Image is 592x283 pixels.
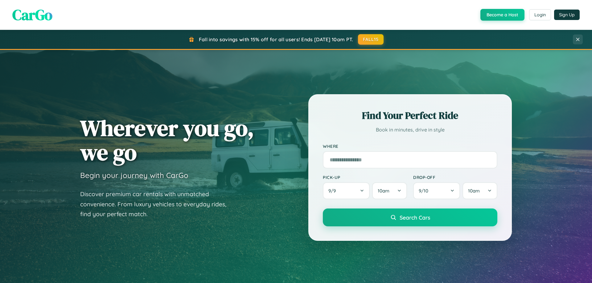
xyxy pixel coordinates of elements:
[323,144,497,149] label: Where
[80,171,188,180] h3: Begin your journey with CarGo
[468,188,480,194] span: 10am
[323,175,407,180] label: Pick-up
[80,116,254,164] h1: Wherever you go, we go
[323,208,497,226] button: Search Cars
[328,188,339,194] span: 9 / 9
[12,5,52,25] span: CarGo
[419,188,431,194] span: 9 / 10
[462,182,497,199] button: 10am
[358,34,384,45] button: FALL15
[480,9,524,21] button: Become a Host
[413,175,497,180] label: Drop-off
[554,10,580,20] button: Sign Up
[413,182,460,199] button: 9/10
[529,9,551,20] button: Login
[80,189,234,219] p: Discover premium car rentals with unmatched convenience. From luxury vehicles to everyday rides, ...
[372,182,407,199] button: 10am
[378,188,389,194] span: 10am
[323,182,370,199] button: 9/9
[323,125,497,134] p: Book in minutes, drive in style
[400,214,430,221] span: Search Cars
[199,36,353,42] span: Fall into savings with 15% off for all users! Ends [DATE] 10am PT.
[323,109,497,122] h2: Find Your Perfect Ride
